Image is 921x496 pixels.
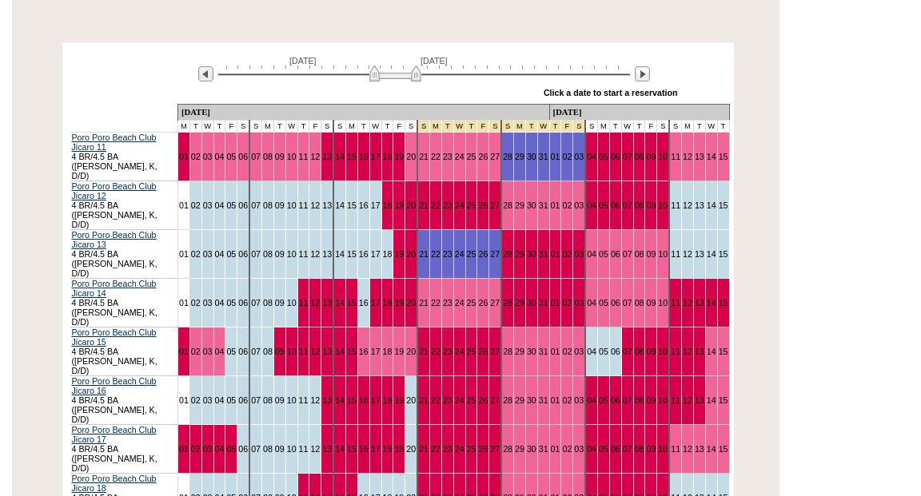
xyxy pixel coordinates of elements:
[707,395,716,405] a: 14
[275,444,285,454] a: 09
[443,298,453,308] a: 23
[527,395,536,405] a: 30
[310,249,320,259] a: 12
[587,152,596,161] a: 04
[406,298,416,308] a: 20
[238,249,248,259] a: 06
[198,66,213,81] img: Previous
[515,152,524,161] a: 29
[431,298,441,308] a: 22
[623,347,632,356] a: 07
[419,298,429,308] a: 21
[203,347,213,356] a: 03
[646,298,656,308] a: 09
[335,395,345,405] a: 14
[215,298,225,308] a: 04
[322,200,332,210] a: 13
[287,152,297,161] a: 10
[623,298,632,308] a: 07
[527,249,536,259] a: 30
[671,249,680,259] a: 11
[263,152,273,161] a: 08
[658,152,668,161] a: 10
[574,298,584,308] a: 03
[72,181,157,200] a: Poro Poro Beach Club Jicaro 12
[263,298,273,308] a: 08
[299,152,309,161] a: 11
[371,347,381,356] a: 17
[431,200,441,210] a: 22
[431,249,441,259] a: 22
[490,249,500,259] a: 27
[478,298,488,308] a: 26
[310,395,320,405] a: 12
[490,298,500,308] a: 27
[539,298,548,308] a: 31
[635,395,644,405] a: 08
[707,249,716,259] a: 14
[562,298,572,308] a: 02
[635,152,644,161] a: 08
[551,152,560,161] a: 01
[335,200,345,210] a: 14
[419,395,429,405] a: 21
[383,395,393,405] a: 18
[238,298,248,308] a: 06
[719,395,728,405] a: 15
[527,152,536,161] a: 30
[226,298,236,308] a: 05
[179,444,189,454] a: 01
[623,152,632,161] a: 07
[419,249,429,259] a: 21
[371,395,381,405] a: 17
[238,152,248,161] a: 06
[671,152,680,161] a: 11
[719,347,728,356] a: 15
[322,347,332,356] a: 13
[562,249,572,259] a: 02
[383,298,393,308] a: 18
[646,152,656,161] a: 09
[238,347,248,356] a: 06
[287,395,297,405] a: 10
[623,200,632,210] a: 07
[203,395,213,405] a: 03
[347,395,357,405] a: 15
[310,200,320,210] a: 12
[226,347,236,356] a: 05
[599,395,608,405] a: 05
[551,395,560,405] a: 01
[394,395,404,405] a: 19
[443,395,453,405] a: 23
[695,249,704,259] a: 13
[215,444,225,454] a: 04
[635,200,644,210] a: 08
[719,249,728,259] a: 15
[695,395,704,405] a: 13
[310,347,320,356] a: 12
[394,298,404,308] a: 19
[179,152,189,161] a: 01
[658,298,668,308] a: 10
[322,249,332,259] a: 13
[263,444,273,454] a: 08
[503,200,512,210] a: 28
[226,395,236,405] a: 05
[646,347,656,356] a: 09
[683,249,692,259] a: 12
[359,200,369,210] a: 16
[611,298,620,308] a: 06
[683,298,692,308] a: 12
[287,200,297,210] a: 10
[335,152,345,161] a: 14
[406,152,416,161] a: 20
[635,347,644,356] a: 08
[215,200,225,210] a: 04
[191,347,201,356] a: 02
[347,347,357,356] a: 15
[467,200,476,210] a: 25
[490,200,500,210] a: 27
[263,347,273,356] a: 08
[562,200,572,210] a: 02
[478,347,488,356] a: 26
